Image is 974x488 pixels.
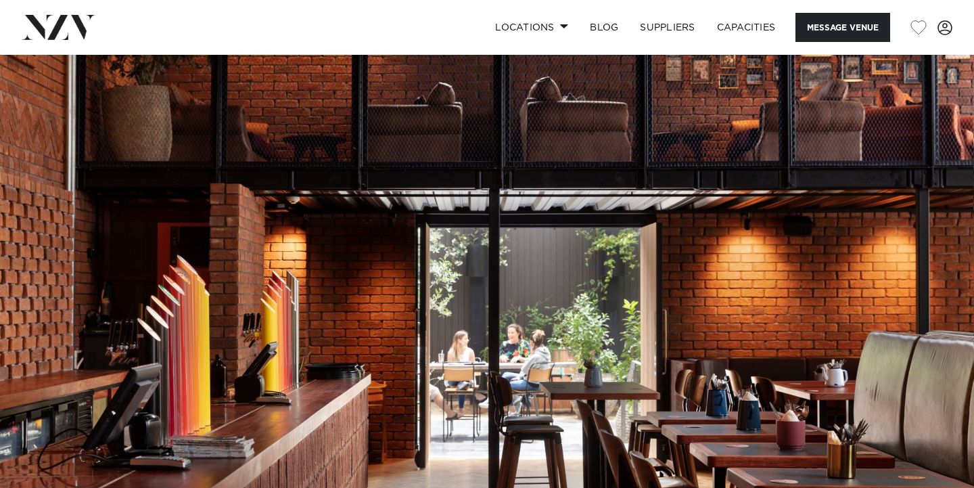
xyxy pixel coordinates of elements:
[579,13,629,42] a: BLOG
[795,13,890,42] button: Message Venue
[22,15,95,39] img: nzv-logo.png
[629,13,705,42] a: SUPPLIERS
[706,13,787,42] a: Capacities
[484,13,579,42] a: Locations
